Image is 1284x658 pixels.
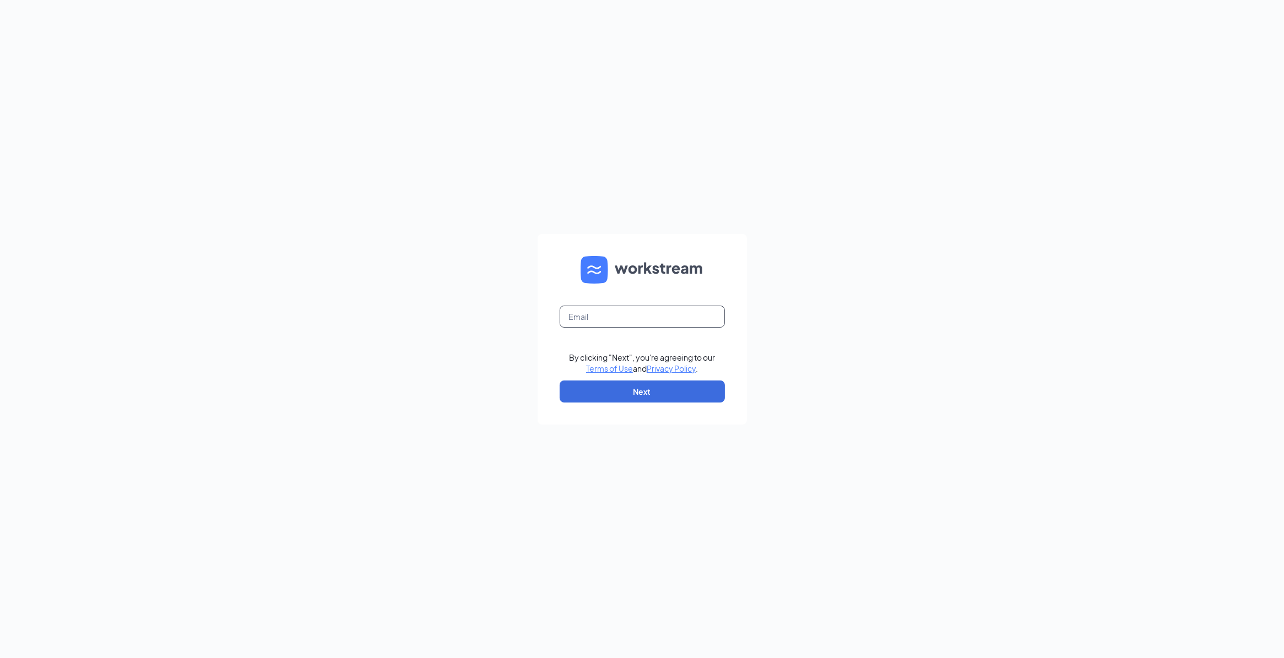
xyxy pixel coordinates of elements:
[569,352,715,374] div: By clicking "Next", you're agreeing to our and .
[581,256,704,284] img: WS logo and Workstream text
[560,306,725,328] input: Email
[586,363,633,373] a: Terms of Use
[647,363,696,373] a: Privacy Policy
[560,380,725,403] button: Next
